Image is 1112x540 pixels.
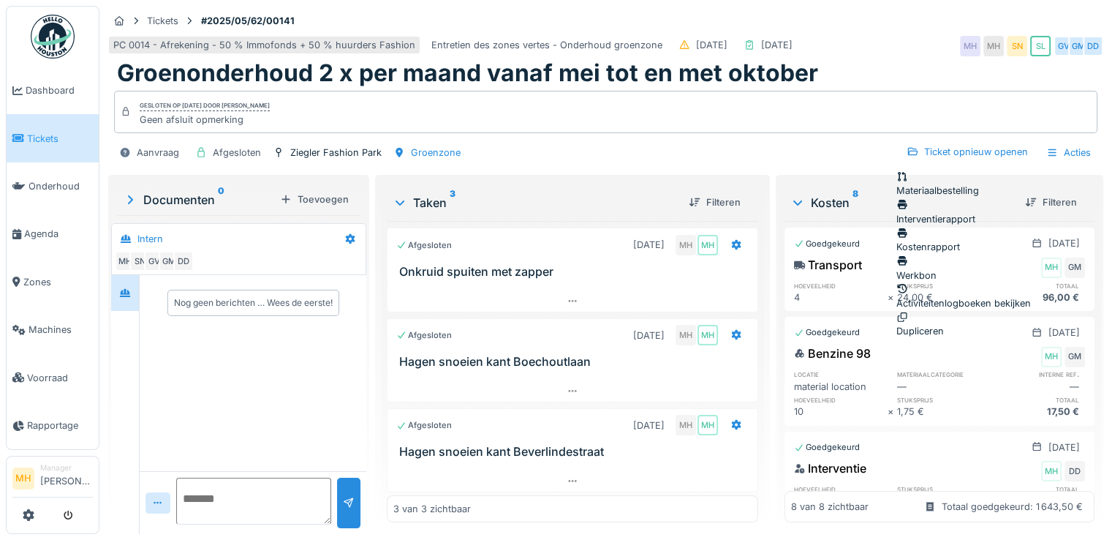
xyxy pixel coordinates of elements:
[1064,347,1085,367] div: GM
[144,251,164,271] div: GV
[888,290,897,304] div: ×
[431,38,662,52] div: Entretien des zones vertes - Onderhoud groenzone
[794,290,888,304] div: 4
[399,355,752,369] h3: Hagen snoeien kant Boechoutlaan
[1007,36,1027,56] div: SN
[991,370,1085,379] h6: interne ref.
[794,395,888,405] h6: hoeveelheid
[633,238,665,252] div: [DATE]
[761,38,793,52] div: [DATE]
[29,179,93,193] span: Onderhoud
[290,146,382,160] div: Ziegler Fashion Park
[790,194,1013,211] div: Kosten
[396,239,452,252] div: Afgesloten
[901,142,1034,162] div: Ticket opnieuw openen
[1041,347,1062,367] div: MH
[896,170,1031,198] div: Materiaalbestelling
[697,325,718,345] div: MH
[676,415,696,435] div: MH
[1019,192,1083,212] div: Filteren
[393,502,471,516] div: 3 van 3 zichtbaar
[794,380,888,394] div: material location
[633,419,665,432] div: [DATE]
[396,329,452,342] div: Afgesloten
[27,419,93,432] span: Rapportage
[31,15,75,59] img: Badge_color-CXgf-gQk.svg
[26,83,93,97] span: Dashboard
[794,238,860,250] div: Goedgekeurd
[896,282,1031,310] div: Activiteitenlogboeken bekijken
[1041,258,1062,278] div: MH
[794,460,866,477] div: Interventie
[218,191,224,209] sup: 0
[683,192,746,212] div: Filteren
[794,370,888,379] h6: locatie
[897,484,991,494] h6: stuksprijs
[676,325,696,345] div: MH
[159,251,179,271] div: GM
[40,462,93,494] li: [PERSON_NAME]
[897,370,991,379] h6: materiaalcategorie
[794,441,860,454] div: Goedgekeurd
[791,500,869,514] div: 8 van 8 zichtbaar
[696,38,727,52] div: [DATE]
[23,275,93,289] span: Zones
[983,36,1004,56] div: MH
[991,290,1085,304] div: 96,00 €
[29,323,93,337] span: Machines
[897,395,991,405] h6: stuksprijs
[24,227,93,241] span: Agenda
[896,254,1031,282] div: Werkbon
[888,405,897,419] div: ×
[140,113,270,127] div: Geen afsluit opmerking
[794,256,862,274] div: Transport
[1054,36,1074,56] div: GV
[1064,258,1085,278] div: GM
[896,198,1031,226] div: Interventierapport
[1068,36,1089,56] div: GM
[897,380,991,394] div: —
[794,484,888,494] h6: hoeveelheid
[1048,440,1080,454] div: [DATE]
[213,146,261,160] div: Afgesloten
[399,445,752,459] h3: Hagen snoeien kant Beverlindestraat
[411,146,461,160] div: Groenzone
[1048,236,1080,250] div: [DATE]
[991,395,1085,405] h6: totaal
[27,371,93,385] span: Voorraad
[137,146,179,160] div: Aanvraag
[274,190,355,209] div: Toevoegen
[123,191,274,209] div: Documenten
[896,310,1031,338] div: Dupliceren
[676,235,696,255] div: MH
[27,132,93,146] span: Tickets
[991,380,1085,394] div: —
[794,345,871,362] div: Benzine 98
[1083,36,1103,56] div: DD
[1040,142,1097,163] div: Acties
[697,235,718,255] div: MH
[991,281,1085,290] h6: totaal
[396,419,452,432] div: Afgesloten
[115,251,135,271] div: MH
[1064,461,1085,481] div: DD
[852,194,858,211] sup: 8
[960,36,980,56] div: MH
[137,232,163,246] div: Intern
[633,329,665,342] div: [DATE]
[173,251,194,271] div: DD
[195,14,300,28] strong: #2025/05/62/00141
[1041,461,1062,481] div: MH
[450,194,455,211] sup: 3
[40,462,93,473] div: Manager
[794,281,888,290] h6: hoeveelheid
[697,415,718,435] div: MH
[794,405,888,419] div: 10
[991,484,1085,494] h6: totaal
[942,500,1083,514] div: Totaal goedgekeurd: 1 643,50 €
[897,405,991,419] div: 1,75 €
[117,59,818,87] h1: Groenonderhoud 2 x per maand vanaf mei tot en met oktober
[896,226,1031,254] div: Kostenrapport
[147,14,178,28] div: Tickets
[794,326,860,339] div: Goedgekeurd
